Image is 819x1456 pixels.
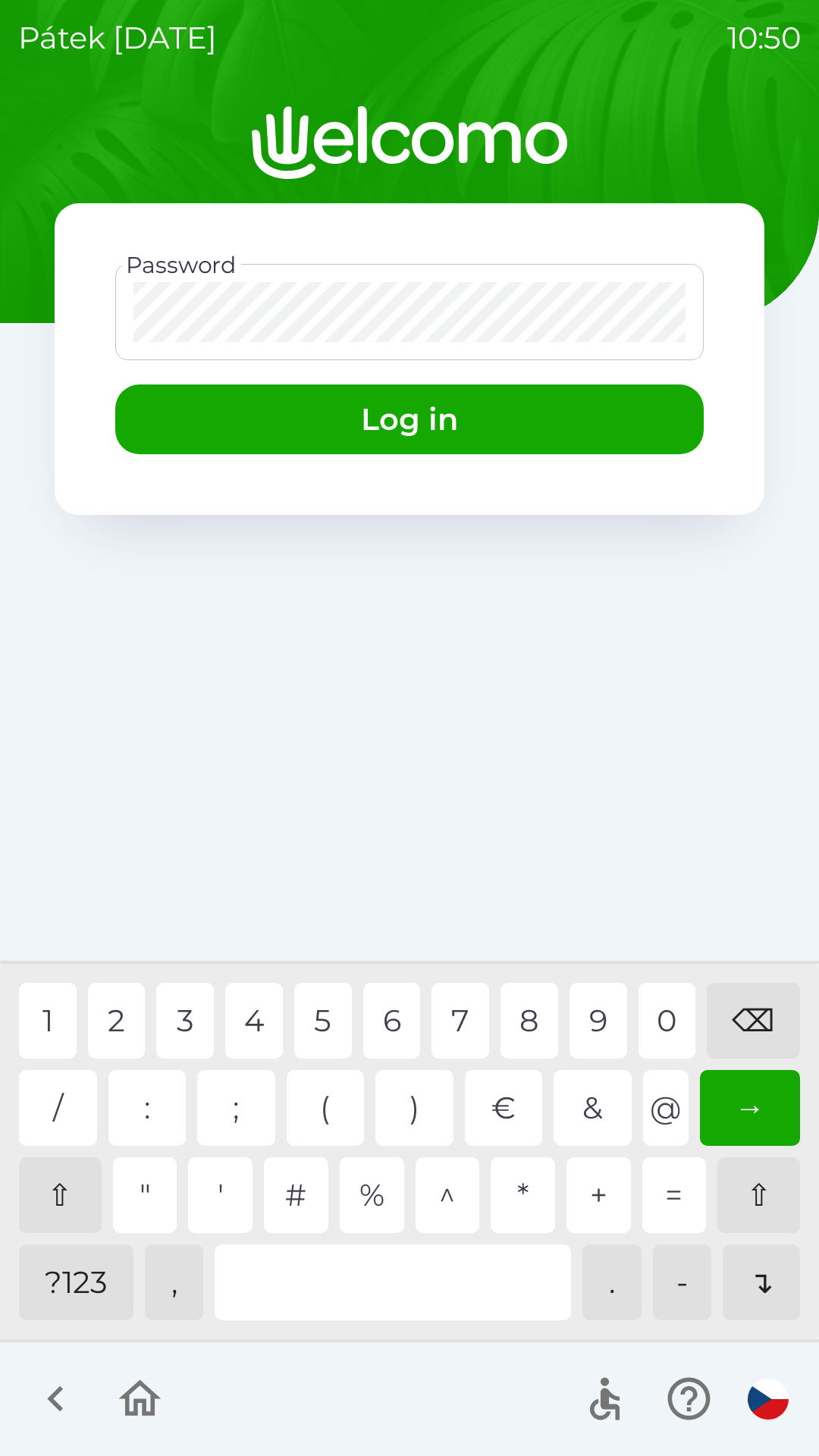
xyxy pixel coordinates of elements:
[115,384,704,454] button: Log in
[18,15,217,61] p: pátek [DATE]
[727,15,801,61] p: 10:50
[126,249,236,281] label: Password
[55,106,764,179] img: Logo
[748,1379,789,1420] img: cs flag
